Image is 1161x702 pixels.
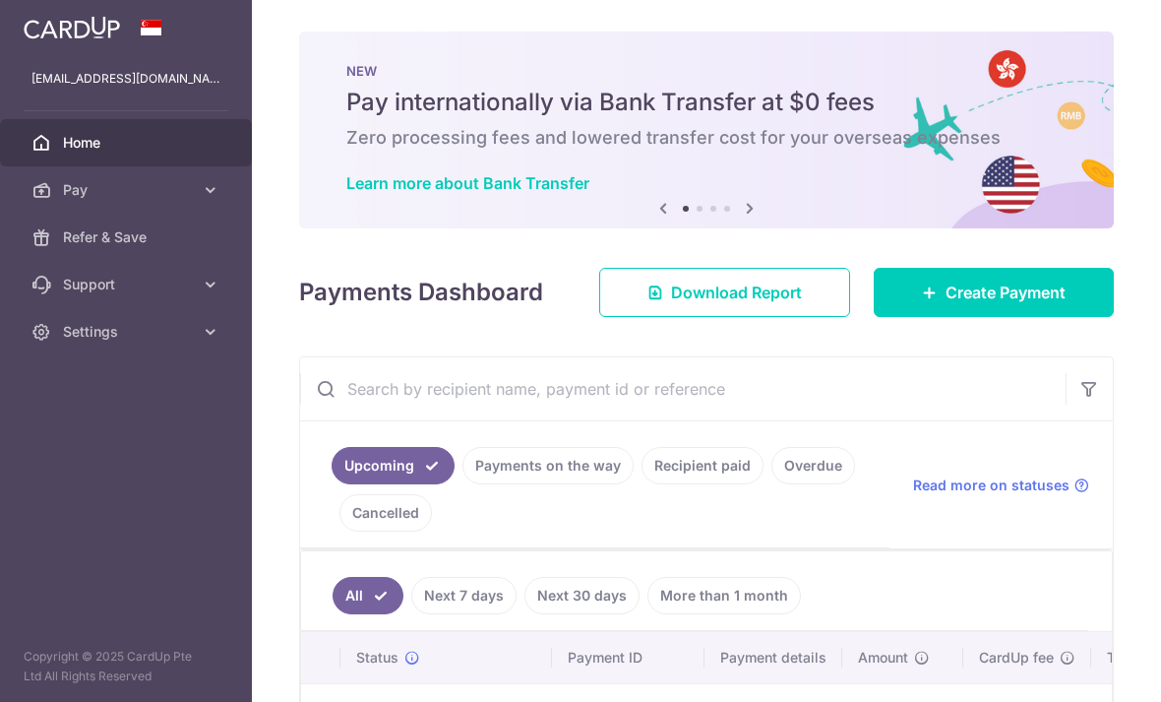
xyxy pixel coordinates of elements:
[552,632,704,683] th: Payment ID
[979,648,1054,668] span: CardUp fee
[339,494,432,532] a: Cancelled
[63,275,193,294] span: Support
[63,180,193,200] span: Pay
[913,476,1069,495] span: Read more on statuses
[411,577,517,614] a: Next 7 days
[771,447,855,484] a: Overdue
[346,126,1067,150] h6: Zero processing fees and lowered transfer cost for your overseas expenses
[299,32,1114,228] img: Bank transfer banner
[858,648,908,668] span: Amount
[24,16,120,39] img: CardUp
[63,322,193,342] span: Settings
[63,227,193,247] span: Refer & Save
[642,447,764,484] a: Recipient paid
[346,63,1067,79] p: NEW
[300,357,1066,420] input: Search by recipient name, payment id or reference
[333,577,403,614] a: All
[332,447,455,484] a: Upcoming
[704,632,842,683] th: Payment details
[63,133,193,153] span: Home
[946,281,1066,304] span: Create Payment
[346,87,1067,118] h5: Pay internationally via Bank Transfer at $0 fees
[913,476,1089,495] a: Read more on statuses
[647,577,801,614] a: More than 1 month
[346,173,589,193] a: Learn more about Bank Transfer
[671,281,802,304] span: Download Report
[299,275,543,310] h4: Payments Dashboard
[356,648,398,668] span: Status
[462,447,634,484] a: Payments on the way
[599,268,850,317] a: Download Report
[874,268,1114,317] a: Create Payment
[31,69,220,89] p: [EMAIL_ADDRESS][DOMAIN_NAME]
[524,577,640,614] a: Next 30 days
